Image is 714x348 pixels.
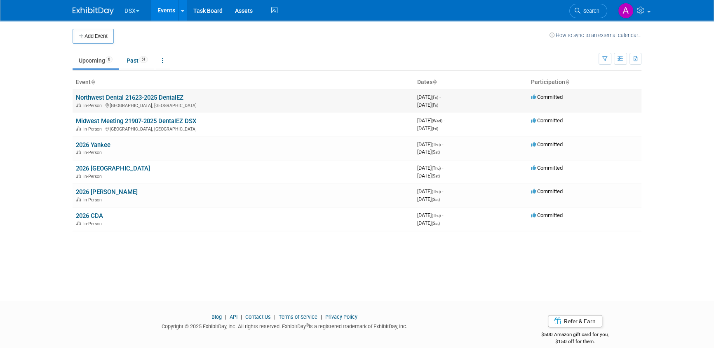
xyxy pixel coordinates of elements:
[325,314,357,320] a: Privacy Policy
[417,94,441,100] span: [DATE]
[509,326,642,345] div: $500 Amazon gift card for you,
[417,117,445,124] span: [DATE]
[76,150,81,154] img: In-Person Event
[417,173,440,179] span: [DATE]
[239,314,244,320] span: |
[73,29,114,44] button: Add Event
[417,165,443,171] span: [DATE]
[272,314,277,320] span: |
[417,188,443,194] span: [DATE]
[73,7,114,15] img: ExhibitDay
[432,221,440,226] span: (Sat)
[76,174,81,178] img: In-Person Event
[432,79,437,85] a: Sort by Start Date
[509,338,642,345] div: $150 off for them.
[76,102,411,108] div: [GEOGRAPHIC_DATA], [GEOGRAPHIC_DATA]
[531,165,563,171] span: Committed
[76,103,81,107] img: In-Person Event
[432,197,440,202] span: (Sat)
[432,126,438,131] span: (Fri)
[531,117,563,124] span: Committed
[531,141,563,147] span: Committed
[73,321,496,330] div: Copyright © 2025 ExhibitDay, Inc. All rights reserved. ExhibitDay is a registered trademark of Ex...
[580,8,599,14] span: Search
[83,197,104,203] span: In-Person
[211,314,222,320] a: Blog
[417,196,440,202] span: [DATE]
[73,75,414,89] th: Event
[618,3,634,19] img: Art Stewart
[432,166,441,170] span: (Thu)
[230,314,237,320] a: API
[76,188,138,196] a: 2026 [PERSON_NAME]
[531,94,563,100] span: Committed
[319,314,324,320] span: |
[531,212,563,218] span: Committed
[76,197,81,201] img: In-Person Event
[442,188,443,194] span: -
[432,119,442,123] span: (Wed)
[306,323,309,327] sup: ®
[279,314,317,320] a: Terms of Service
[550,32,641,38] a: How to sync to an external calendar...
[245,314,271,320] a: Contact Us
[76,221,81,225] img: In-Person Event
[432,142,441,147] span: (Thu)
[139,56,148,63] span: 51
[432,95,438,100] span: (Fri)
[83,126,104,132] span: In-Person
[76,212,103,220] a: 2026 CDA
[83,103,104,108] span: In-Person
[83,221,104,227] span: In-Person
[417,220,440,226] span: [DATE]
[83,150,104,155] span: In-Person
[417,141,443,147] span: [DATE]
[417,149,440,155] span: [DATE]
[569,4,607,18] a: Search
[531,188,563,194] span: Committed
[76,125,411,132] div: [GEOGRAPHIC_DATA], [GEOGRAPHIC_DATA]
[76,165,150,172] a: 2026 [GEOGRAPHIC_DATA]
[91,79,95,85] a: Sort by Event Name
[442,212,443,218] span: -
[106,56,113,63] span: 6
[76,126,81,131] img: In-Person Event
[417,212,443,218] span: [DATE]
[76,94,183,101] a: Northwest Dental 21623-2025 DentalEZ
[76,141,110,149] a: 2026 Yankee
[223,314,228,320] span: |
[565,79,569,85] a: Sort by Participation Type
[432,189,441,194] span: (Thu)
[432,213,441,218] span: (Thu)
[76,117,196,125] a: Midwest Meeting 21907-2025 DentalEZ DSX
[432,150,440,154] span: (Sat)
[73,53,119,68] a: Upcoming6
[120,53,154,68] a: Past51
[528,75,641,89] th: Participation
[444,117,445,124] span: -
[442,141,443,147] span: -
[432,103,438,107] span: (Fri)
[417,102,438,108] span: [DATE]
[442,165,443,171] span: -
[432,174,440,178] span: (Sat)
[83,174,104,179] span: In-Person
[417,125,438,131] span: [DATE]
[414,75,528,89] th: Dates
[439,94,441,100] span: -
[548,315,602,327] a: Refer & Earn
